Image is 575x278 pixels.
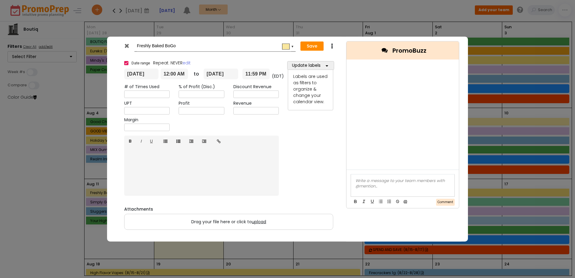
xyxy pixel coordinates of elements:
label: UPT [124,100,132,107]
input: From date [124,69,158,79]
input: Add name... [137,41,291,51]
a: Indent [198,136,211,147]
div: ▼ [291,43,294,48]
a: edit [183,60,191,66]
label: # of Times Used [124,84,159,90]
button: Update labels [287,61,334,70]
div: (EDT) [270,73,283,79]
a: B [124,136,136,147]
h6: Attachments [124,207,333,212]
a: I [136,136,146,147]
a: Unordered list [159,136,172,147]
label: Profit [179,100,190,107]
div: to [188,70,201,78]
a: Outdent [185,136,198,147]
span: PromoBuzz [392,46,426,55]
div: Labels are used as filters to organize & change your calendar view. [293,73,328,105]
a: Insert link [212,136,225,147]
span: Date range [131,60,150,66]
span: Repeat: NEVER [153,60,191,66]
label: Margin [124,117,138,123]
label: Drag your file here or click to [125,214,333,229]
span: upload [252,218,266,224]
button: Save [300,41,324,51]
input: To date [204,69,238,79]
button: Comment [436,199,455,206]
label: Discount Revenue [233,84,272,90]
input: Start time [161,69,188,79]
input: End time [242,69,270,79]
label: Revenue [233,100,252,107]
a: U [146,136,157,147]
label: % of Profit (Disc.) [179,84,215,90]
a: Ordered list [172,136,185,147]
